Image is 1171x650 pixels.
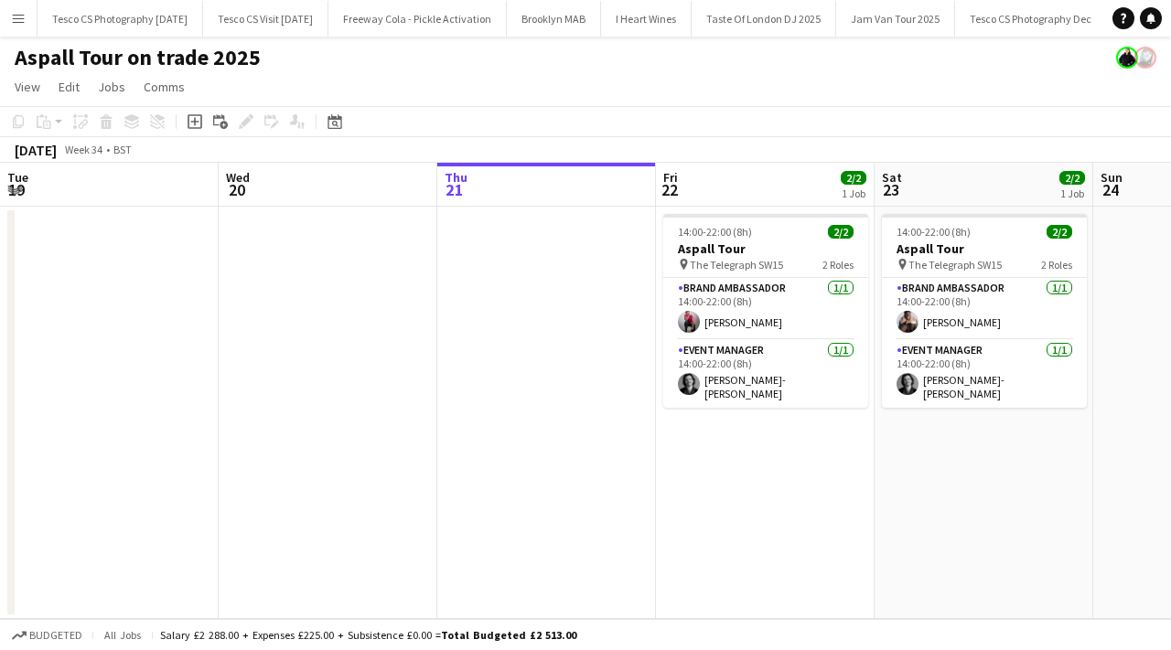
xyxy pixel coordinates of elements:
span: Wed [226,169,250,186]
span: All jobs [101,628,145,642]
button: Tesco CS Photography [DATE] [38,1,203,37]
span: 2 Roles [1041,258,1072,272]
span: 2 Roles [822,258,854,272]
span: View [15,79,40,95]
span: Jobs [98,79,125,95]
div: Salary £2 288.00 + Expenses £225.00 + Subsistence £0.00 = [160,628,576,642]
app-job-card: 14:00-22:00 (8h)2/2Aspall Tour The Telegraph SW152 RolesBrand Ambassador1/114:00-22:00 (8h)[PERSO... [882,214,1087,408]
span: 2/2 [828,225,854,239]
span: Sun [1101,169,1123,186]
h3: Aspall Tour [663,240,868,257]
button: Tesco CS Photography Dec [955,1,1107,37]
span: 24 [1098,179,1123,200]
app-card-role: Event Manager1/114:00-22:00 (8h)[PERSON_NAME]-[PERSON_NAME] [663,340,868,408]
a: Edit [51,75,87,99]
button: I Heart Wines [601,1,692,37]
span: Tue [7,169,28,186]
button: Tesco CS Visit [DATE] [203,1,328,37]
span: Edit [59,79,80,95]
span: Total Budgeted £2 513.00 [441,628,576,642]
app-card-role: Event Manager1/114:00-22:00 (8h)[PERSON_NAME]-[PERSON_NAME] [882,340,1087,408]
span: 23 [879,179,902,200]
div: 1 Job [1060,186,1084,200]
h1: Aspall Tour on trade 2025 [15,44,261,71]
span: Sat [882,169,902,186]
app-job-card: 14:00-22:00 (8h)2/2Aspall Tour The Telegraph SW152 RolesBrand Ambassador1/114:00-22:00 (8h)[PERSO... [663,214,868,408]
span: Fri [663,169,678,186]
span: Week 34 [60,143,106,156]
span: Comms [144,79,185,95]
span: 22 [661,179,678,200]
span: 14:00-22:00 (8h) [678,225,752,239]
span: 21 [442,179,467,200]
span: 20 [223,179,250,200]
span: Budgeted [29,629,82,642]
app-card-role: Brand Ambassador1/114:00-22:00 (8h)[PERSON_NAME] [882,278,1087,340]
app-user-avatar: Janeann Ferguson [1134,47,1156,69]
span: The Telegraph SW15 [908,258,1002,272]
button: Jam Van Tour 2025 [836,1,955,37]
a: Comms [136,75,192,99]
span: 19 [5,179,28,200]
span: 14:00-22:00 (8h) [897,225,971,239]
span: 2/2 [1047,225,1072,239]
div: BST [113,143,132,156]
button: Budgeted [9,625,85,645]
a: View [7,75,48,99]
span: 2/2 [1059,171,1085,185]
app-user-avatar: Danielle Ferguson [1116,47,1138,69]
span: The Telegraph SW15 [690,258,783,272]
app-card-role: Brand Ambassador1/114:00-22:00 (8h)[PERSON_NAME] [663,278,868,340]
h3: Aspall Tour [882,240,1087,257]
a: Jobs [91,75,133,99]
button: Freeway Cola - Pickle Activation [328,1,507,37]
span: 2/2 [841,171,866,185]
button: Brooklyn MAB [507,1,601,37]
div: 1 Job [842,186,865,200]
span: Thu [445,169,467,186]
button: Taste Of London DJ 2025 [692,1,836,37]
div: [DATE] [15,141,57,159]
